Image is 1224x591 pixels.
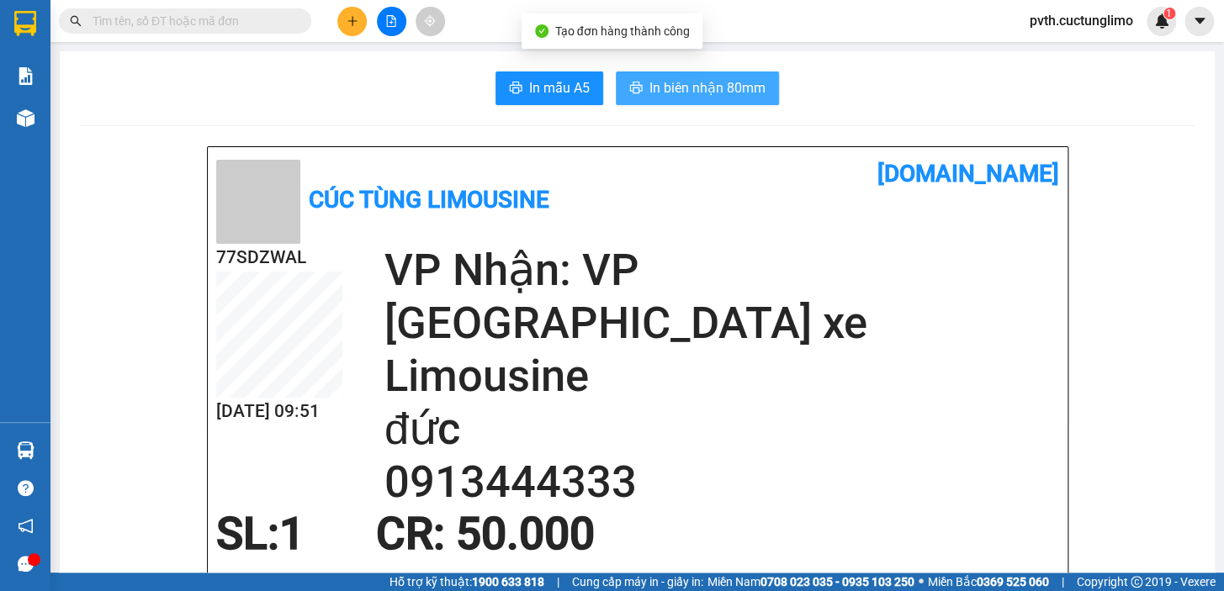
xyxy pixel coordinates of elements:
[472,575,544,588] strong: 1900 633 818
[509,81,522,97] span: printer
[535,24,548,38] span: check-circle
[760,575,914,588] strong: 0708 023 035 - 0935 103 250
[216,398,342,425] h2: [DATE] 09:51
[347,15,358,27] span: plus
[385,15,397,27] span: file-add
[18,480,34,496] span: question-circle
[495,71,603,105] button: printerIn mẫu A5
[93,12,291,30] input: Tìm tên, số ĐT hoặc mã đơn
[17,109,34,127] img: warehouse-icon
[1131,576,1142,588] span: copyright
[389,573,544,591] span: Hỗ trợ kỹ thuật:
[877,160,1059,187] b: [DOMAIN_NAME]
[384,456,1059,509] h2: 0913444333
[70,15,82,27] span: search
[616,71,779,105] button: printerIn biên nhận 80mm
[416,7,445,36] button: aim
[216,508,279,560] span: SL:
[17,441,34,459] img: warehouse-icon
[337,7,367,36] button: plus
[555,24,690,38] span: Tạo đơn hàng thành công
[977,575,1049,588] strong: 0369 525 060
[1184,7,1214,36] button: caret-down
[376,508,595,560] span: CR : 50.000
[529,77,590,98] span: In mẫu A5
[1192,13,1207,29] span: caret-down
[572,573,703,591] span: Cung cấp máy in - giấy in:
[1163,8,1175,19] sup: 1
[309,186,549,214] b: Cúc Tùng Limousine
[1016,10,1147,31] span: pvth.cuctunglimo
[8,91,116,109] li: VP BX Tuy Hoà
[384,403,1059,456] h2: đức
[116,91,224,146] li: VP VP [GEOGRAPHIC_DATA] xe Limousine
[557,573,559,591] span: |
[279,508,305,560] span: 1
[919,578,924,585] span: ⚪️
[629,81,643,97] span: printer
[707,573,914,591] span: Miền Nam
[8,113,20,124] span: environment
[424,15,436,27] span: aim
[8,8,244,71] li: Cúc Tùng Limousine
[18,556,34,572] span: message
[216,244,342,272] h2: 77SDZWAL
[18,518,34,534] span: notification
[1062,573,1064,591] span: |
[377,7,406,36] button: file-add
[1166,8,1172,19] span: 1
[17,67,34,85] img: solution-icon
[384,244,1059,403] h2: VP Nhận: VP [GEOGRAPHIC_DATA] xe Limousine
[14,11,36,36] img: logo-vxr
[649,77,766,98] span: In biên nhận 80mm
[1154,13,1169,29] img: icon-new-feature
[928,573,1049,591] span: Miền Bắc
